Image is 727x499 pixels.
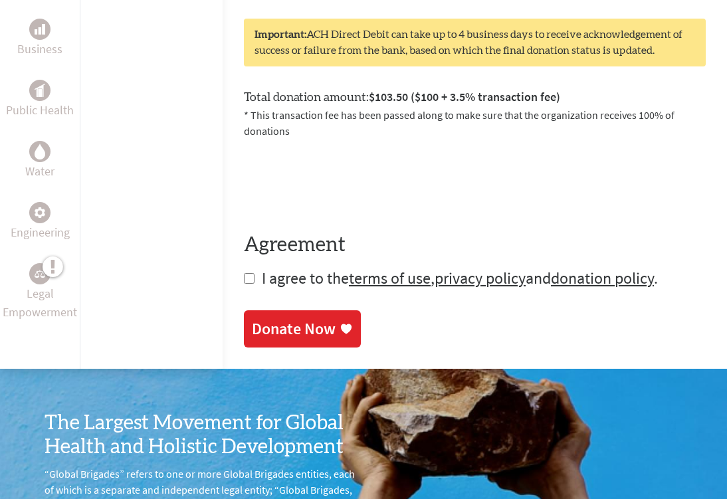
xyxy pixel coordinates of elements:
[244,19,706,66] div: ACH Direct Debit can take up to 4 business days to receive acknowledgement of success or failure ...
[551,268,654,288] a: donation policy
[25,162,54,181] p: Water
[35,207,45,218] img: Engineering
[25,141,54,181] a: WaterWater
[17,40,62,58] p: Business
[244,107,706,139] p: * This transaction fee has been passed along to make sure that the organization receives 100% of ...
[369,89,560,104] span: $103.50 ($100 + 3.5% transaction fee)
[11,202,70,242] a: EngineeringEngineering
[255,29,306,40] strong: Important:
[11,223,70,242] p: Engineering
[252,318,336,340] div: Donate Now
[244,88,560,107] label: Total donation amount:
[3,263,77,322] a: Legal EmpowermentLegal Empowerment
[29,141,51,162] div: Water
[45,411,364,459] h3: The Largest Movement for Global Health and Holistic Development
[29,19,51,40] div: Business
[3,284,77,322] p: Legal Empowerment
[6,101,74,120] p: Public Health
[349,268,431,288] a: terms of use
[35,144,45,159] img: Water
[35,24,45,35] img: Business
[435,268,526,288] a: privacy policy
[244,310,361,348] a: Donate Now
[244,155,446,207] iframe: reCAPTCHA
[29,263,51,284] div: Legal Empowerment
[6,80,74,120] a: Public HealthPublic Health
[29,80,51,101] div: Public Health
[29,202,51,223] div: Engineering
[35,270,45,278] img: Legal Empowerment
[262,268,658,288] span: I agree to the , and .
[244,233,706,257] h4: Agreement
[17,19,62,58] a: BusinessBusiness
[35,84,45,97] img: Public Health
